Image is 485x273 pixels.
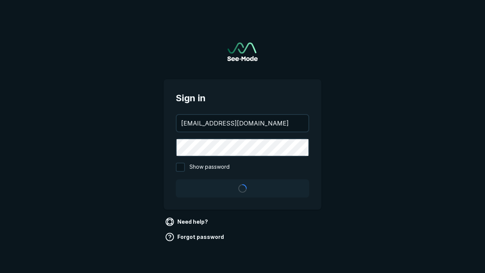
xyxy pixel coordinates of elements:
img: See-Mode Logo [227,42,258,61]
span: Sign in [176,91,309,105]
a: Forgot password [164,231,227,243]
input: your@email.com [177,115,308,132]
a: Need help? [164,216,211,228]
span: Show password [189,163,230,172]
a: Go to sign in [227,42,258,61]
